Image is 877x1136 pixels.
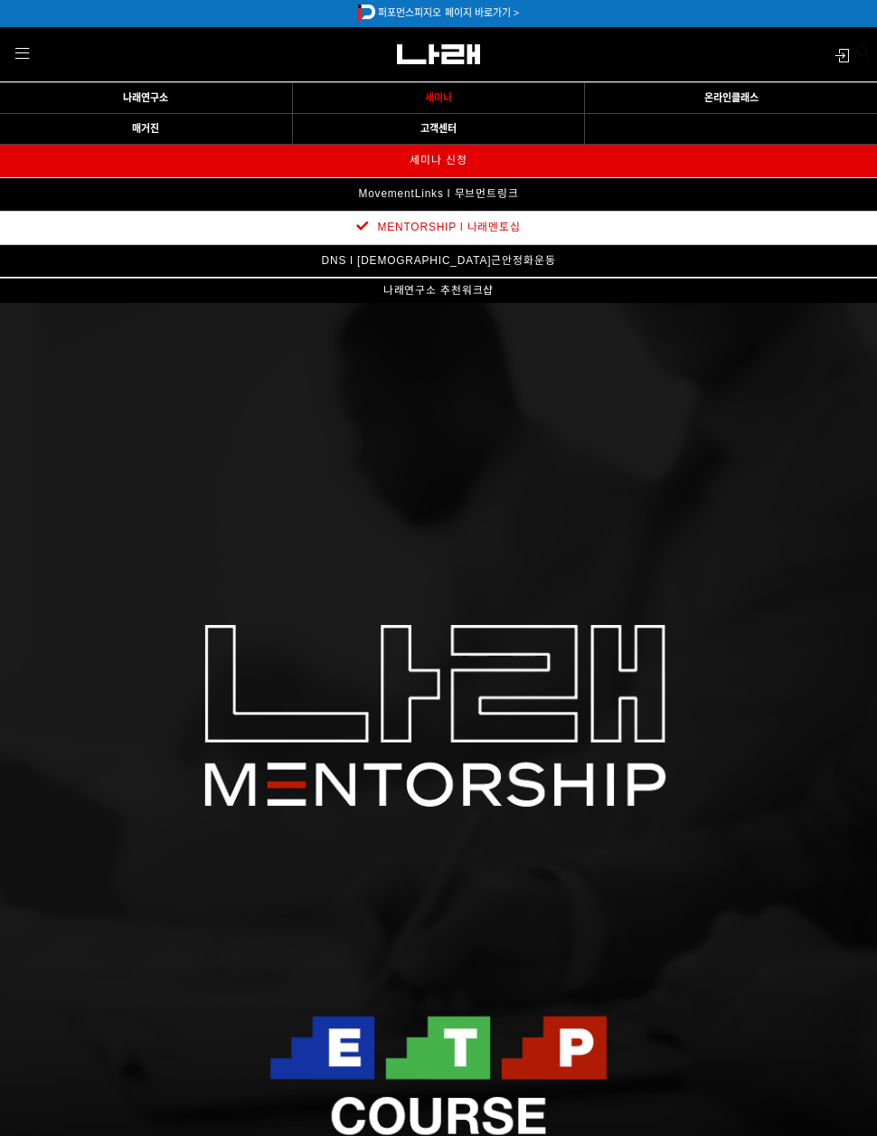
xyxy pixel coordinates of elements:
[297,92,580,104] a: 세미나
[358,5,376,22] img: 5c1ff95e9416b.png
[4,92,288,104] a: 나래연구소
[420,123,457,134] span: 고객센터
[378,7,519,18] a: 퍼포먼스피지오 페이지 바로가기 >
[704,92,759,103] span: 온라인클래스
[132,123,159,134] span: 매거진
[344,212,533,243] a: MENTORSHIP l 나래멘토십
[123,92,168,103] span: 나래연구소
[308,245,568,277] a: DNS l [DEMOGRAPHIC_DATA]근안정화운동
[425,92,452,103] span: 세미나
[397,145,480,176] a: 세미나 신청
[297,123,580,135] a: 고객센터
[4,123,288,135] a: 매거진
[373,279,503,303] a: 나래연구소 추천워크샵
[589,92,872,104] a: 온라인클래스
[345,178,532,210] a: MovementLinks l 무브먼트링크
